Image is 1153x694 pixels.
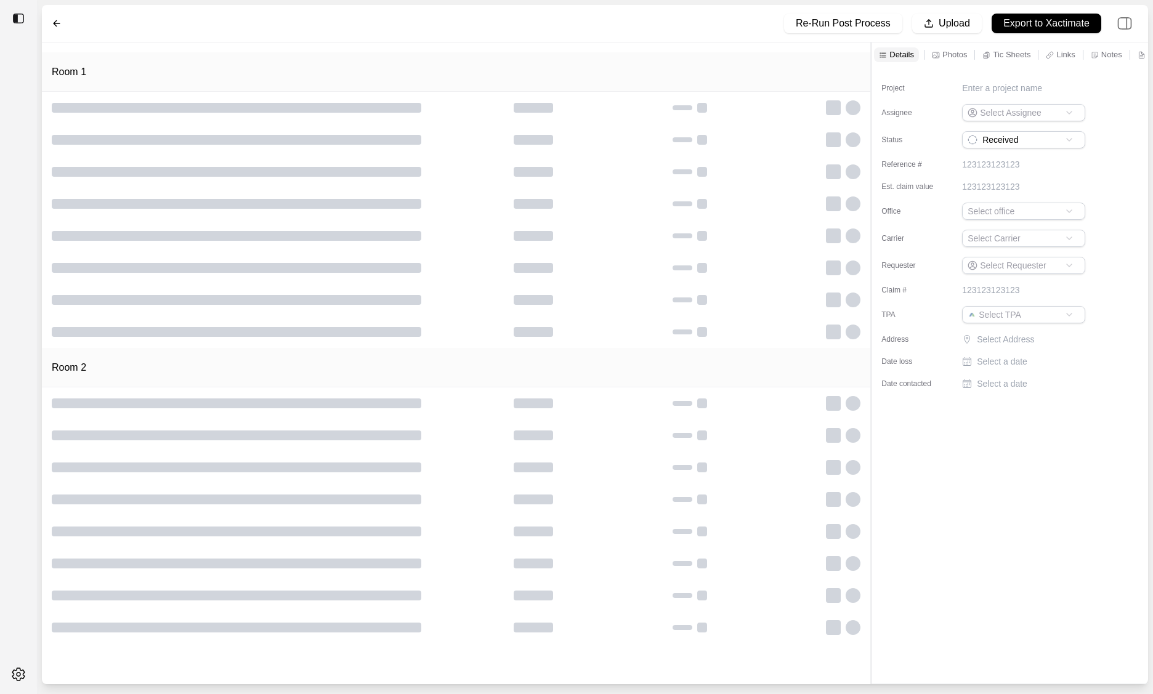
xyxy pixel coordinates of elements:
button: Export to Xactimate [992,14,1101,33]
label: Project [881,83,943,93]
button: Upload [912,14,982,33]
label: Date loss [881,357,943,366]
label: Assignee [881,108,943,118]
label: Reference # [881,159,943,169]
p: Select Address [977,333,1088,345]
img: toggle sidebar [12,12,25,25]
p: 123123123123 [962,284,1019,296]
p: Export to Xactimate [1003,17,1090,31]
label: Status [881,135,943,145]
label: Carrier [881,233,943,243]
p: Upload [939,17,970,31]
p: Select a date [977,377,1027,390]
p: Photos [942,49,967,60]
button: Re-Run Post Process [784,14,902,33]
label: Address [881,334,943,344]
label: Claim # [881,285,943,295]
p: Details [889,49,914,60]
h1: Room 1 [52,65,86,79]
p: Tic Sheets [993,49,1030,60]
p: Select a date [977,355,1027,368]
p: 123123123123 [962,158,1019,171]
p: 123123123123 [962,180,1019,193]
label: TPA [881,310,943,320]
label: Est. claim value [881,182,943,192]
label: Requester [881,260,943,270]
p: Notes [1101,49,1122,60]
label: Office [881,206,943,216]
p: Enter a project name [962,82,1042,94]
p: Re-Run Post Process [796,17,891,31]
h1: Room 2 [52,360,86,375]
img: right-panel.svg [1111,10,1138,37]
p: Links [1056,49,1075,60]
label: Date contacted [881,379,943,389]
